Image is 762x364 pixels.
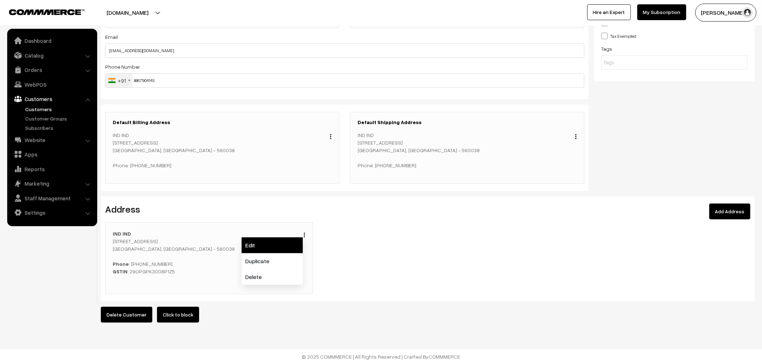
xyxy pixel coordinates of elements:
a: Dashboard [9,34,95,47]
b: IND IND [113,231,131,237]
input: Phone Number [105,73,584,88]
label: Tags [601,45,613,53]
img: Menu [304,233,305,237]
a: WebPOS [9,78,95,91]
div: India (भारत): +91 [106,74,133,87]
a: Apps [9,148,95,161]
p: IND IND [STREET_ADDRESS] [GEOGRAPHIC_DATA], [GEOGRAPHIC_DATA] - 560038 Phone: [PHONE_NUMBER] [113,131,332,169]
a: Customer Groups [23,115,95,122]
label: Phone Number [105,63,140,70]
a: Marketing [9,177,95,190]
a: Website [9,133,95,146]
a: Catalog [9,49,95,62]
h3: Default Shipping Address [358,119,577,126]
b: GSTIN [113,268,127,274]
a: Duplicate [242,253,303,269]
h3: Default Billing Address [113,119,332,126]
button: [DOMAIN_NAME] [81,4,174,22]
img: Menu [575,134,577,139]
label: Tax Exempted [601,32,637,40]
input: Tags [604,59,667,67]
a: Settings [9,206,95,219]
p: [STREET_ADDRESS] [GEOGRAPHIC_DATA], [GEOGRAPHIC_DATA] - 560038 : [PHONE_NUMBER] : 29OPGPK3008P1Z5 [113,230,305,275]
input: Email [105,44,584,58]
img: COMMMERCE [9,9,85,15]
a: Reports [9,163,95,176]
a: Customers [9,92,95,105]
a: Hire an Expert [587,4,631,20]
img: Menu [330,134,331,139]
a: My Subscription [637,4,686,20]
b: Phone [113,261,129,267]
div: +91 [118,76,126,85]
a: Subscribers [23,124,95,132]
button: Click to block [157,307,199,323]
p: IND IND [STREET_ADDRESS] [GEOGRAPHIC_DATA], [GEOGRAPHIC_DATA] - 560038 Phone: [PHONE_NUMBER] [358,131,577,169]
img: user [742,7,753,18]
a: COMMMERCE [9,7,72,16]
button: Delete Customer [101,307,152,323]
a: COMMMERCE [429,354,460,360]
h2: Address [105,204,477,215]
a: Delete [242,269,303,285]
a: Add Address [709,204,750,219]
a: Orders [9,63,95,76]
a: Edit [242,237,303,253]
button: [PERSON_NAME] [695,4,757,22]
a: Staff Management [9,192,95,205]
label: Email [105,33,118,41]
a: Customers [23,105,95,113]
